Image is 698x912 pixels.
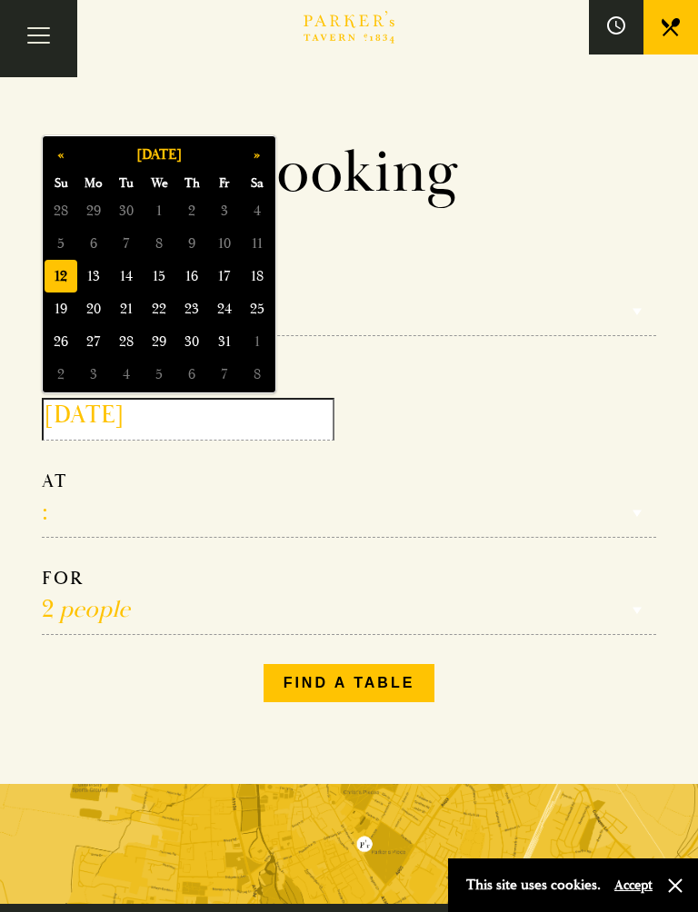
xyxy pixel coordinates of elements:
span: 3 [77,358,110,391]
span: 12 [45,260,77,292]
span: 17 [208,260,241,292]
p: This site uses cookies. [466,872,601,898]
span: 23 [175,292,208,325]
span: 29 [143,325,175,358]
button: » [241,138,274,171]
span: 7 [208,358,241,391]
span: 15 [143,260,175,292]
span: 5 [45,227,77,260]
span: 24 [208,292,241,325]
span: 19 [45,292,77,325]
span: 10 [208,227,241,260]
h1: Booking [27,136,671,210]
span: Th [175,173,208,194]
span: 30 [110,194,143,227]
button: [DATE] [77,138,241,171]
span: 5 [143,358,175,391]
span: Fr [208,173,241,194]
span: 16 [175,260,208,292]
span: 14 [110,260,143,292]
span: 8 [241,358,274,391]
span: 4 [110,358,143,391]
button: Accept [614,877,653,894]
span: 1 [143,194,175,227]
span: 18 [241,260,274,292]
span: 8 [143,227,175,260]
span: 21 [110,292,143,325]
span: 27 [77,325,110,358]
button: Find a table [264,664,435,702]
button: Close and accept [666,877,684,895]
span: Mo [77,173,110,194]
span: 9 [175,227,208,260]
span: 2 [175,194,208,227]
span: 3 [208,194,241,227]
span: 6 [175,358,208,391]
span: 22 [143,292,175,325]
button: « [45,138,77,171]
span: 29 [77,194,110,227]
span: 28 [110,325,143,358]
span: 30 [175,325,208,358]
span: 20 [77,292,110,325]
span: We [143,173,175,194]
span: 2 [45,358,77,391]
span: 7 [110,227,143,260]
span: 31 [208,325,241,358]
span: Tu [110,173,143,194]
span: Sa [241,173,274,194]
span: 26 [45,325,77,358]
span: 6 [77,227,110,260]
span: 1 [241,325,274,358]
span: 28 [45,194,77,227]
span: 13 [77,260,110,292]
span: 4 [241,194,274,227]
span: 25 [241,292,274,325]
span: 11 [241,227,274,260]
span: Su [45,173,77,194]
